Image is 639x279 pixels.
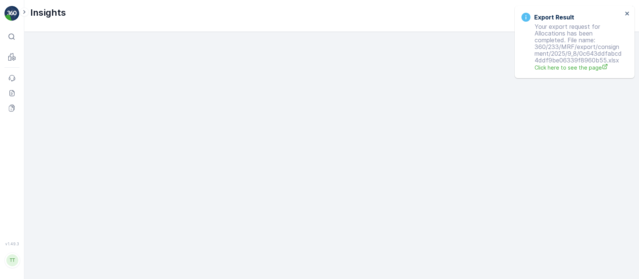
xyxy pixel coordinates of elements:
img: logo [4,6,19,21]
div: TT [6,254,18,266]
p: Your export request for Allocations has been completed. File name: 360/233/MRF/export/consignment... [521,23,623,71]
button: close [625,10,630,18]
button: TT [4,248,19,273]
span: v 1.49.3 [4,242,19,246]
a: Click here to see the page [535,64,623,71]
h3: Export Result [534,13,574,22]
p: Insights [30,7,66,19]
